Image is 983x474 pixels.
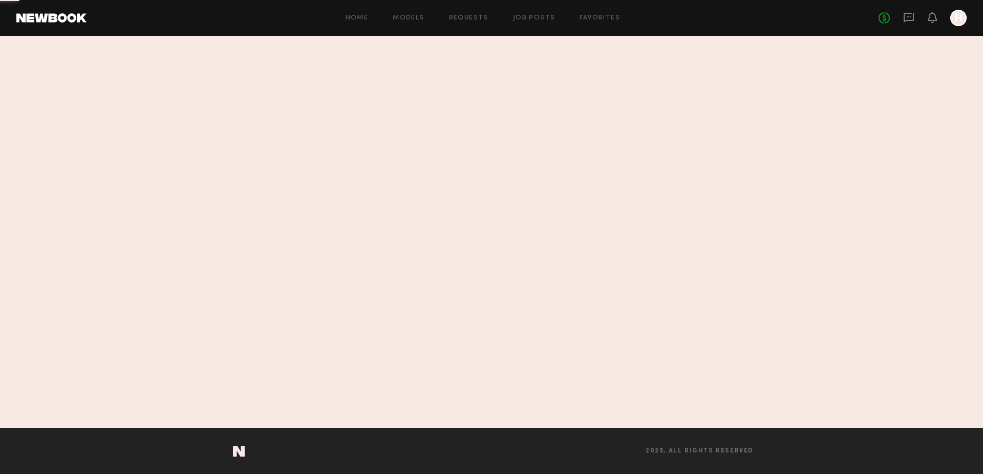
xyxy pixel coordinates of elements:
[449,15,488,22] a: Requests
[950,10,967,26] a: H
[346,15,369,22] a: Home
[393,15,424,22] a: Models
[580,15,620,22] a: Favorites
[513,15,555,22] a: Job Posts
[646,448,754,455] span: 2025, all rights reserved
